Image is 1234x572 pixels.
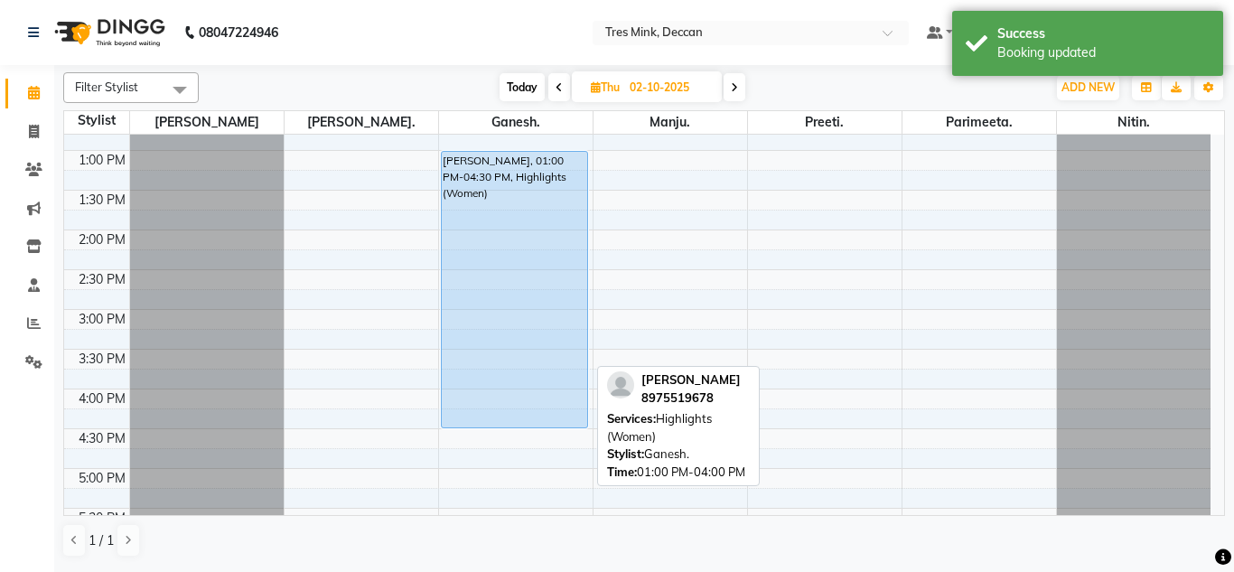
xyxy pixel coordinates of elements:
[607,446,644,461] span: Stylist:
[89,531,114,550] span: 1 / 1
[624,74,715,101] input: 2025-10-02
[75,429,129,448] div: 4:30 PM
[442,152,588,427] div: [PERSON_NAME], 01:00 PM-04:30 PM, Highlights (Women)
[64,111,129,130] div: Stylist
[607,445,750,464] div: Ganesh.
[199,7,278,58] b: 08047224946
[500,73,545,101] span: Today
[997,43,1210,62] div: Booking updated
[1061,80,1115,94] span: ADD NEW
[997,24,1210,43] div: Success
[75,270,129,289] div: 2:30 PM
[1057,111,1211,134] span: Nitin.
[607,411,712,444] span: Highlights (Women)
[75,389,129,408] div: 4:00 PM
[130,111,284,134] span: [PERSON_NAME]
[75,151,129,170] div: 1:00 PM
[285,111,438,134] span: [PERSON_NAME].
[439,111,593,134] span: Ganesh.
[1057,75,1119,100] button: ADD NEW
[75,469,129,488] div: 5:00 PM
[75,310,129,329] div: 3:00 PM
[641,372,741,387] span: [PERSON_NAME]
[607,464,637,479] span: Time:
[607,371,634,399] img: profile
[75,509,129,528] div: 5:30 PM
[607,411,656,426] span: Services:
[748,111,902,134] span: Preeti.
[46,7,170,58] img: logo
[75,350,129,369] div: 3:30 PM
[75,230,129,249] div: 2:00 PM
[75,191,129,210] div: 1:30 PM
[902,111,1056,134] span: Parimeeta.
[586,80,624,94] span: Thu
[594,111,747,134] span: Manju.
[641,389,741,408] div: 8975519678
[75,80,138,94] span: Filter Stylist
[607,464,750,482] div: 01:00 PM-04:00 PM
